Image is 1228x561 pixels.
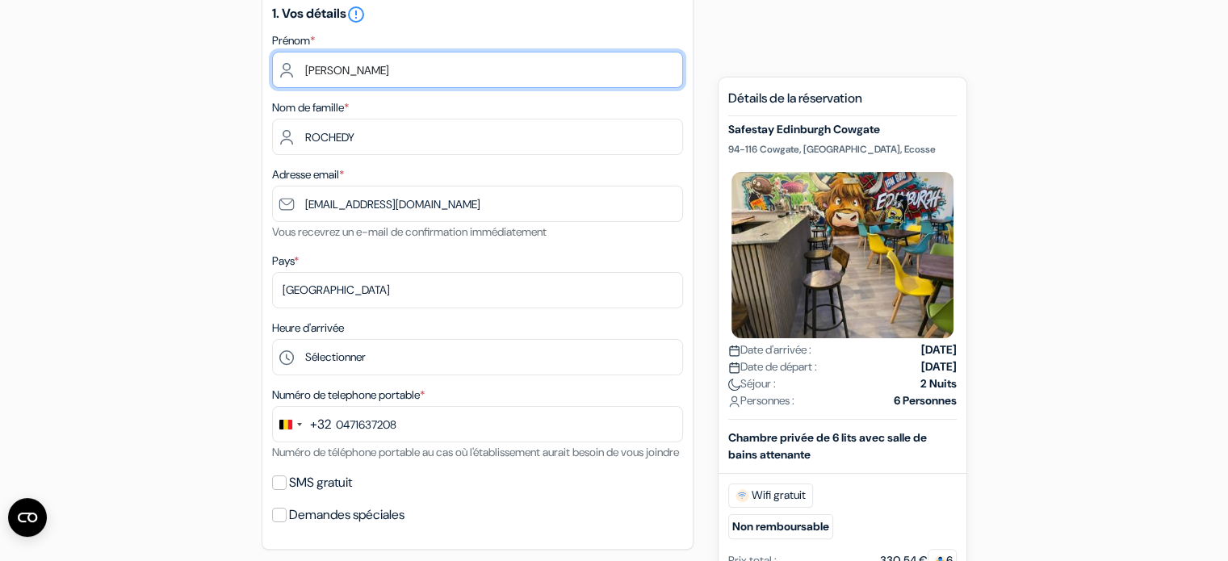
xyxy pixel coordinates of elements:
[272,387,425,404] label: Numéro de telephone portable
[728,123,957,136] h5: Safestay Edinburgh Cowgate
[921,358,957,375] strong: [DATE]
[289,504,404,526] label: Demandes spéciales
[273,407,331,442] button: Change country, selected Belgium (+32)
[272,320,344,337] label: Heure d'arrivée
[728,392,794,409] span: Personnes :
[310,415,331,434] div: +32
[289,471,352,494] label: SMS gratuit
[728,362,740,374] img: calendar.svg
[728,379,740,391] img: moon.svg
[272,186,683,222] input: Entrer adresse e-mail
[728,345,740,357] img: calendar.svg
[736,489,748,502] img: free_wifi.svg
[272,32,315,49] label: Prénom
[920,375,957,392] strong: 2 Nuits
[272,119,683,155] input: Entrer le nom de famille
[272,445,679,459] small: Numéro de téléphone portable au cas où l'établissement aurait besoin de vous joindre
[894,392,957,409] strong: 6 Personnes
[728,143,957,156] p: 94-116 Cowgate, [GEOGRAPHIC_DATA], Ecosse
[921,341,957,358] strong: [DATE]
[8,498,47,537] button: Ouvrir le widget CMP
[728,341,811,358] span: Date d'arrivée :
[272,99,349,116] label: Nom de famille
[346,5,366,22] a: error_outline
[272,52,683,88] input: Entrez votre prénom
[728,396,740,408] img: user_icon.svg
[728,375,776,392] span: Séjour :
[728,90,957,116] h5: Détails de la réservation
[272,5,683,24] h5: 1. Vos détails
[728,484,813,508] span: Wifi gratuit
[272,253,299,270] label: Pays
[272,406,683,442] input: 470 12 34 56
[272,224,547,239] small: Vous recevrez un e-mail de confirmation immédiatement
[728,358,817,375] span: Date de départ :
[346,5,366,24] i: error_outline
[272,166,344,183] label: Adresse email
[728,514,833,539] small: Non remboursable
[728,430,927,462] b: Chambre privée de 6 lits avec salle de bains attenante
